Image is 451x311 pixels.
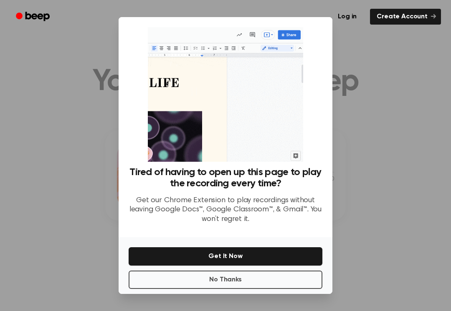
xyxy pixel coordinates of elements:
[129,247,322,266] button: Get It Now
[370,9,441,25] a: Create Account
[10,9,57,25] a: Beep
[129,196,322,224] p: Get our Chrome Extension to play recordings without leaving Google Docs™, Google Classroom™, & Gm...
[329,7,365,26] a: Log in
[148,27,303,162] img: Beep extension in action
[129,271,322,289] button: No Thanks
[129,167,322,189] h3: Tired of having to open up this page to play the recording every time?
